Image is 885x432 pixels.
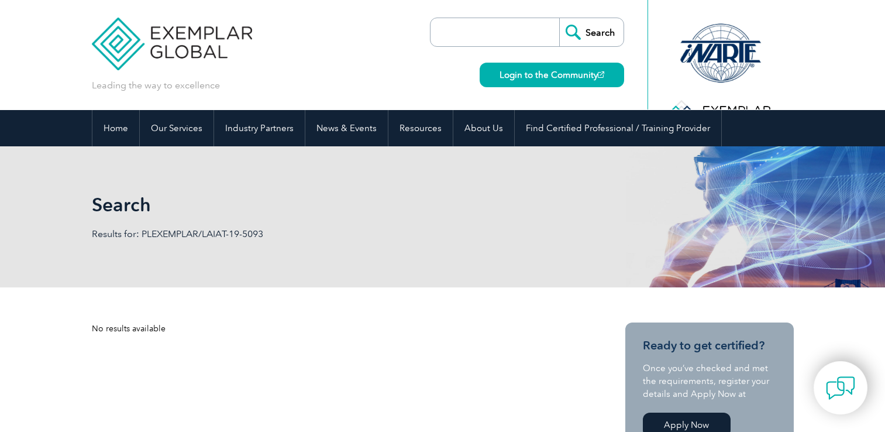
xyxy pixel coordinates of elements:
img: contact-chat.png [826,373,855,403]
a: Our Services [140,110,213,146]
a: News & Events [305,110,388,146]
a: Resources [388,110,453,146]
h1: Search [92,193,541,216]
a: About Us [453,110,514,146]
a: Industry Partners [214,110,305,146]
a: Login to the Community [480,63,624,87]
p: Leading the way to excellence [92,79,220,92]
a: Find Certified Professional / Training Provider [515,110,721,146]
input: Search [559,18,624,46]
p: Once you’ve checked and met the requirements, register your details and Apply Now at [643,362,776,400]
h3: Ready to get certified? [643,338,776,353]
div: No results available [92,323,583,335]
img: open_square.png [598,71,604,78]
p: Results for: PLEXEMPLAR/LAIAT-19-5093 [92,228,443,241]
a: Home [92,110,139,146]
